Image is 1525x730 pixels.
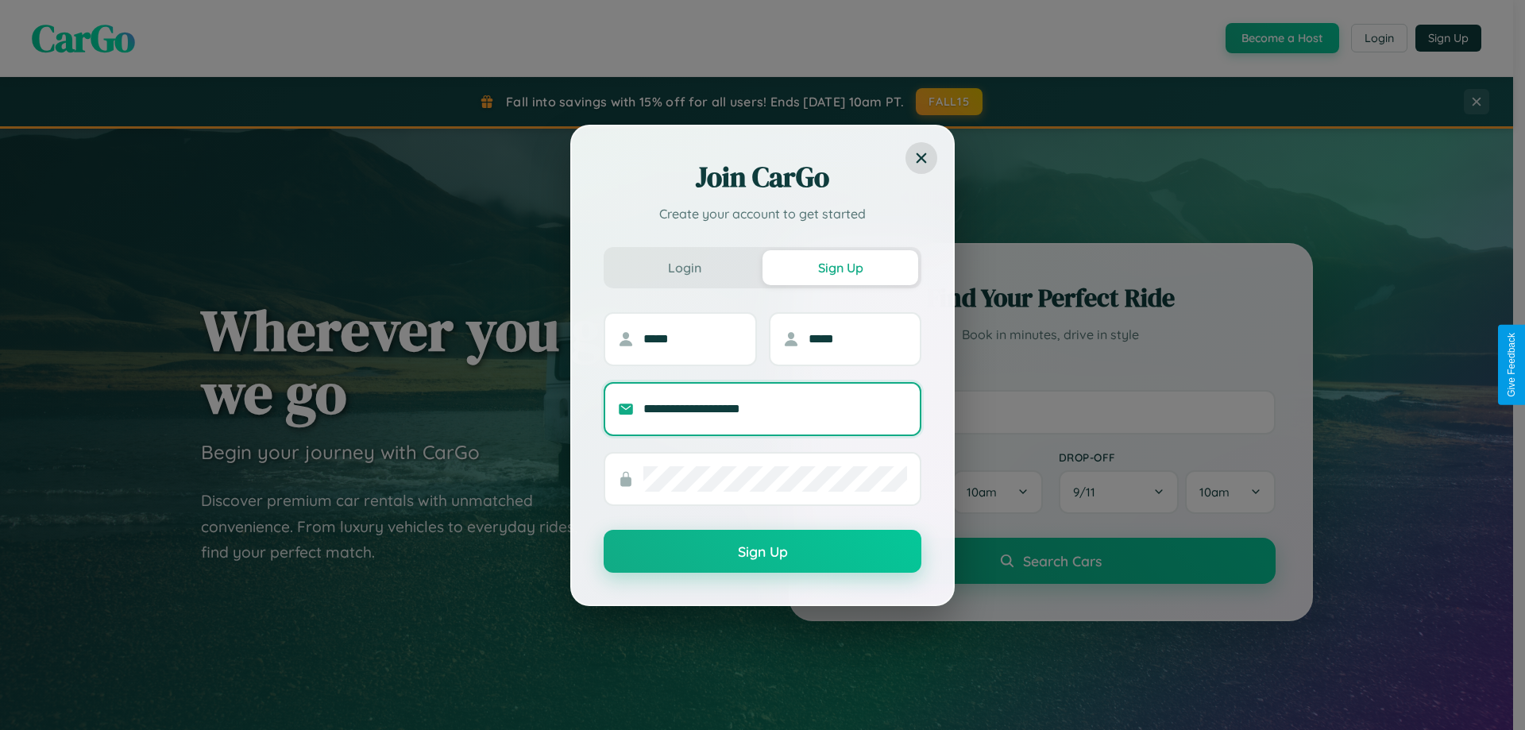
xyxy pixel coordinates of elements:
button: Login [607,250,762,285]
button: Sign Up [604,530,921,573]
div: Give Feedback [1506,333,1517,397]
button: Sign Up [762,250,918,285]
h2: Join CarGo [604,158,921,196]
p: Create your account to get started [604,204,921,223]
